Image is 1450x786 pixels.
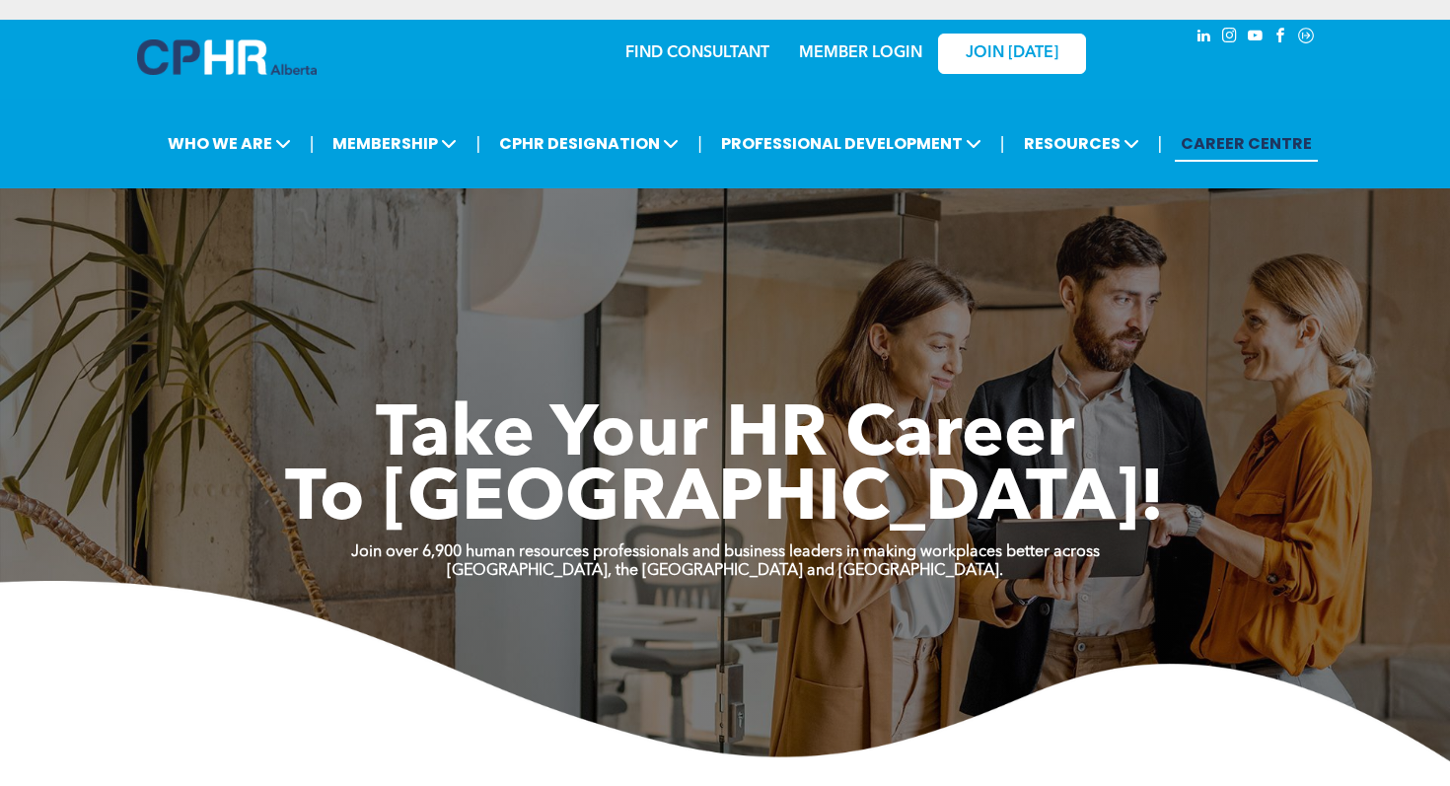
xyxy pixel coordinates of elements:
[1018,125,1145,162] span: RESOURCES
[1244,25,1266,51] a: youtube
[1000,123,1005,164] li: |
[162,125,297,162] span: WHO WE ARE
[285,465,1165,536] span: To [GEOGRAPHIC_DATA]!
[376,401,1075,472] span: Take Your HR Career
[310,123,315,164] li: |
[966,44,1058,63] span: JOIN [DATE]
[1269,25,1291,51] a: facebook
[697,123,702,164] li: |
[493,125,685,162] span: CPHR DESIGNATION
[1175,125,1318,162] a: CAREER CENTRE
[137,39,317,75] img: A blue and white logo for cp alberta
[1193,25,1214,51] a: linkedin
[938,34,1086,74] a: JOIN [DATE]
[475,123,480,164] li: |
[1158,123,1163,164] li: |
[447,563,1003,579] strong: [GEOGRAPHIC_DATA], the [GEOGRAPHIC_DATA] and [GEOGRAPHIC_DATA].
[1295,25,1317,51] a: Social network
[326,125,463,162] span: MEMBERSHIP
[1218,25,1240,51] a: instagram
[715,125,987,162] span: PROFESSIONAL DEVELOPMENT
[625,45,769,61] a: FIND CONSULTANT
[799,45,922,61] a: MEMBER LOGIN
[351,544,1100,560] strong: Join over 6,900 human resources professionals and business leaders in making workplaces better ac...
